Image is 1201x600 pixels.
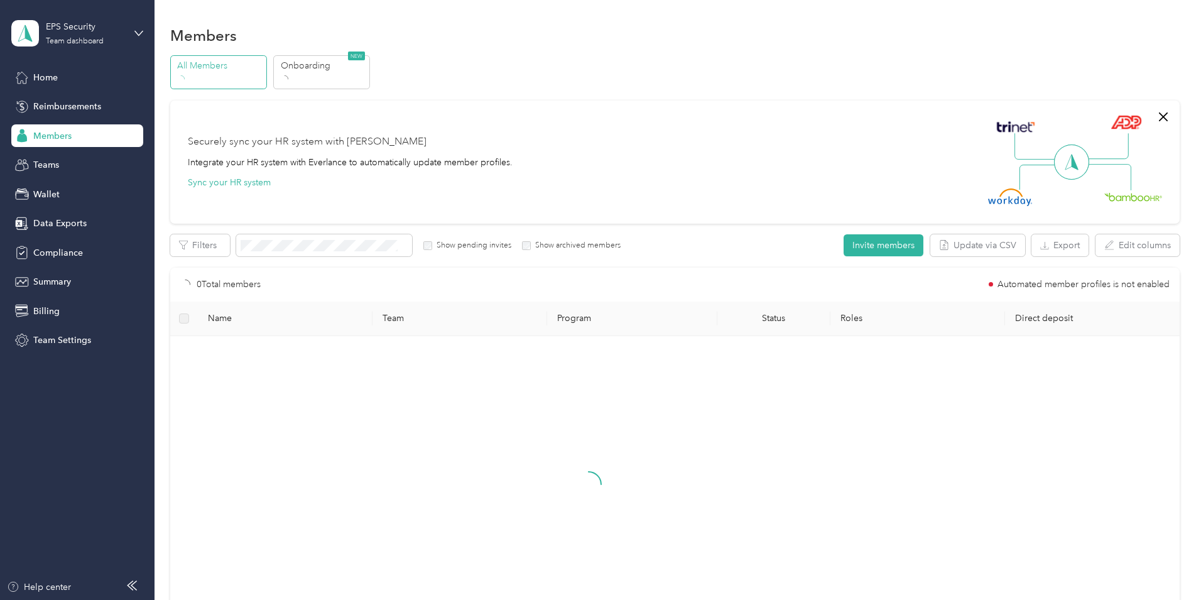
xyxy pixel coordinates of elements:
label: Show archived members [531,240,621,251]
span: Name [208,313,362,324]
img: ADP [1111,115,1141,129]
span: Reimbursements [33,100,101,113]
span: Automated member profiles is not enabled [997,280,1170,289]
th: Direct deposit [1005,302,1180,336]
span: Summary [33,275,71,288]
th: Name [198,302,372,336]
span: Billing [33,305,60,318]
button: Invite members [844,234,923,256]
span: NEW [348,52,365,60]
img: Line Left Down [1019,164,1063,190]
img: Line Left Up [1014,133,1058,160]
iframe: Everlance-gr Chat Button Frame [1131,530,1201,600]
button: Export [1031,234,1089,256]
span: Wallet [33,188,60,201]
button: Update via CSV [930,234,1025,256]
button: Help center [7,581,71,594]
img: Line Right Down [1087,164,1131,191]
th: Program [547,302,717,336]
button: Edit columns [1095,234,1180,256]
img: Line Right Up [1085,133,1129,160]
span: Teams [33,158,59,172]
span: Compliance [33,246,83,259]
label: Show pending invites [432,240,511,251]
th: Roles [830,302,1005,336]
p: Onboarding [281,59,366,72]
div: EPS Security [46,20,124,33]
span: Home [33,71,58,84]
div: Integrate your HR system with Everlance to automatically update member profiles. [188,156,513,169]
img: Workday [988,188,1032,206]
div: Team dashboard [46,38,104,45]
button: Sync your HR system [188,176,271,189]
th: Team [372,302,547,336]
button: Filters [170,234,230,256]
img: Trinet [994,118,1038,136]
span: Members [33,129,72,143]
h1: Members [170,29,237,42]
div: Securely sync your HR system with [PERSON_NAME] [188,134,427,150]
th: Status [717,302,831,336]
span: Team Settings [33,334,91,347]
span: Data Exports [33,217,87,230]
p: 0 Total members [197,278,261,292]
img: BambooHR [1104,192,1162,201]
p: All Members [177,59,263,72]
